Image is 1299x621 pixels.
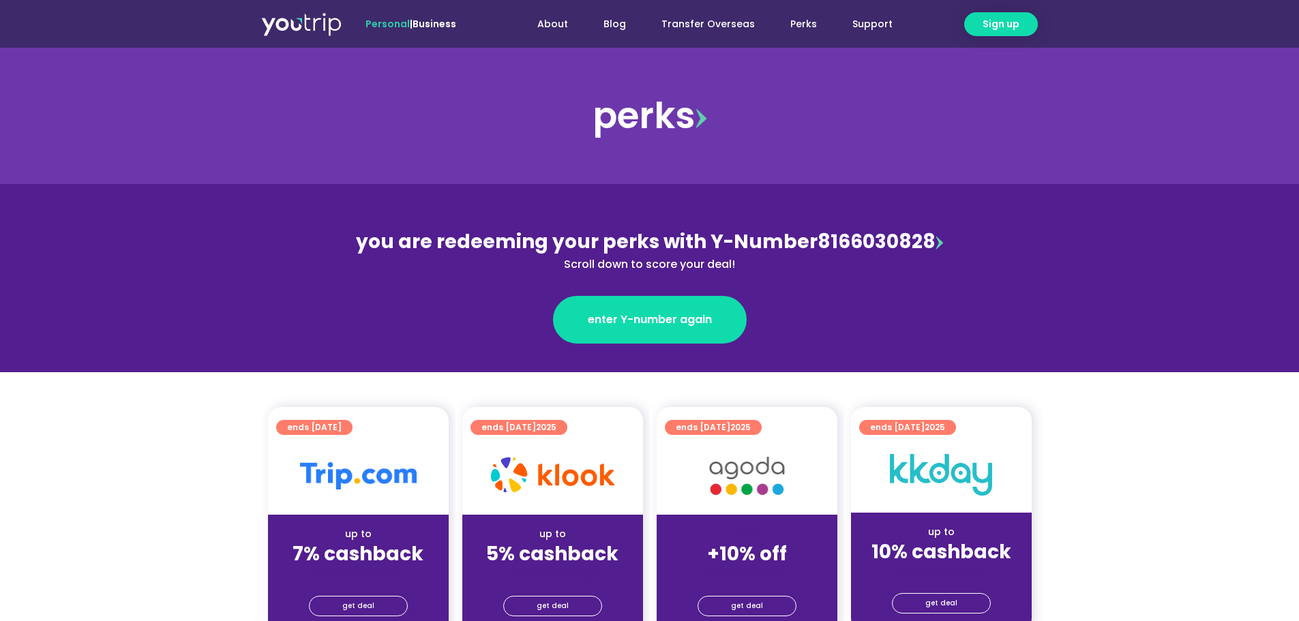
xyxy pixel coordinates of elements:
strong: 5% cashback [486,541,618,567]
a: ends [DATE]2025 [859,420,956,435]
strong: 10% cashback [871,539,1011,565]
a: get deal [503,596,602,616]
span: ends [DATE] [870,420,945,435]
span: 2025 [536,421,556,433]
span: up to [734,527,760,541]
a: About [520,12,586,37]
a: get deal [309,596,408,616]
div: (for stays only) [862,564,1021,579]
a: enter Y-number again [553,296,747,344]
strong: 7% cashback [293,541,423,567]
span: ends [DATE] [287,420,342,435]
span: Sign up [983,17,1019,31]
span: ends [DATE] [676,420,751,435]
span: | [365,17,456,31]
div: (for stays only) [473,566,632,581]
a: Perks [773,12,835,37]
a: get deal [698,596,796,616]
span: 2025 [925,421,945,433]
a: Business [413,17,456,31]
a: ends [DATE] [276,420,353,435]
div: 8166030828 [354,228,946,273]
div: (for stays only) [279,566,438,581]
a: ends [DATE]2025 [665,420,762,435]
span: get deal [342,596,374,616]
span: get deal [925,594,957,613]
div: up to [473,527,632,541]
div: Scroll down to score your deal! [354,256,946,273]
span: ends [DATE] [481,420,556,435]
span: you are redeeming your perks with Y-Number [356,228,818,255]
a: ends [DATE]2025 [471,420,567,435]
a: Sign up [964,12,1038,36]
span: enter Y-number again [588,312,712,328]
nav: Menu [493,12,910,37]
a: Blog [586,12,644,37]
a: Support [835,12,910,37]
div: up to [279,527,438,541]
a: Transfer Overseas [644,12,773,37]
div: up to [862,525,1021,539]
strong: +10% off [707,541,787,567]
span: 2025 [730,421,751,433]
span: get deal [731,596,763,616]
a: get deal [892,593,991,614]
span: Personal [365,17,410,31]
div: (for stays only) [668,566,826,581]
span: get deal [537,596,569,616]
